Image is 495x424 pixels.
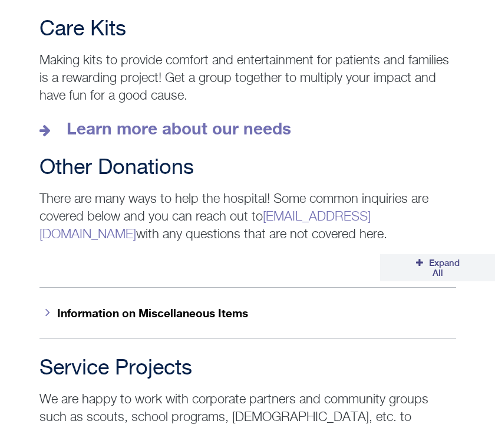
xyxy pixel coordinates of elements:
[39,156,456,180] h2: Other Donations
[39,121,291,138] a: Learn more about our needs
[429,258,460,278] span: Expand All
[39,190,456,244] p: There are many ways to help the hospital! Some common inquiries are covered below and you can rea...
[39,18,456,41] h2: Care Kits
[39,52,456,105] p: Making kits to provide comfort and entertainment for patients and families is a rewarding project...
[380,254,495,281] button: Collapse All Accordions
[67,119,291,138] strong: Learn more about our needs
[39,357,456,380] h2: Service Projects
[39,287,456,338] button: Information on Miscellaneous Items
